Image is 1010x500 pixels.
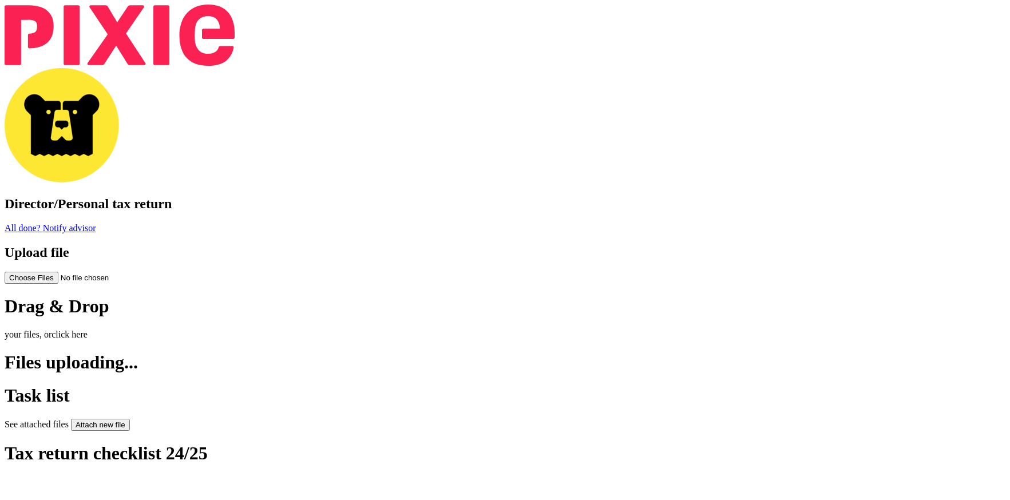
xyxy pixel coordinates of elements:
[5,419,69,429] a: See attached files
[5,443,1005,464] h1: Tax return checklist 24/25
[52,330,88,339] span: click here
[5,352,1005,373] h1: Files uploading...
[71,419,130,431] button: Attach new file
[5,223,96,233] a: All done? Notify advisor
[5,196,1005,212] h2: Director/Personal tax return
[5,245,69,260] span: Upload file
[5,5,235,66] img: Pixie
[5,68,119,182] img: Instagram%20Profile%20Image_320x320_Black%20on%20Yellow.png
[5,330,1005,340] div: your files, or
[5,385,1005,406] div: Task list
[5,296,1005,317] h1: Drag & Drop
